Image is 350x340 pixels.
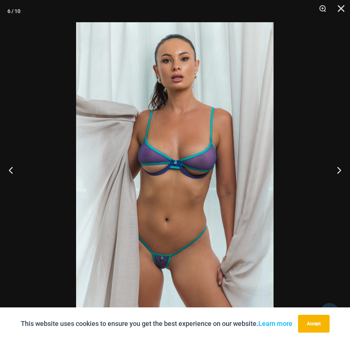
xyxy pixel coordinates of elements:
a: Learn more [258,320,292,327]
div: 6 / 10 [7,6,20,17]
img: Dangers Kiss Violet Seas 1060 Bra 611 Micro 01 [76,22,274,318]
button: Accept [298,315,330,333]
button: Next [322,151,350,189]
p: This website uses cookies to ensure you get the best experience on our website. [21,318,292,329]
